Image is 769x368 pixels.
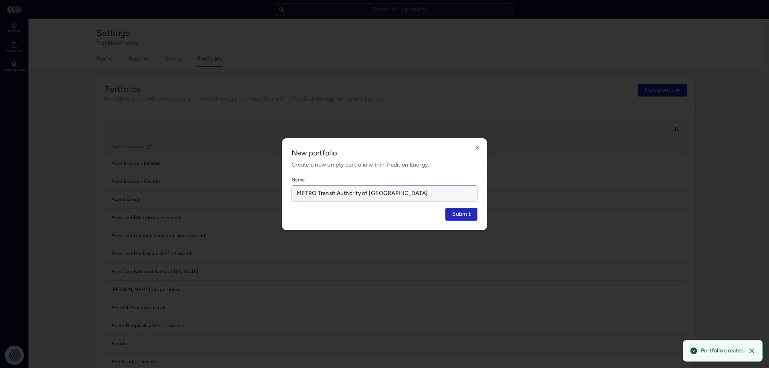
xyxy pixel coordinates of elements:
[292,161,477,169] p: Create a new empty portfolio within Tradition Energy.
[292,176,477,184] label: Name
[701,347,745,355] span: Portfolio created
[452,210,471,219] span: Submit
[292,148,477,158] h2: New portfolio
[445,208,478,221] button: Submit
